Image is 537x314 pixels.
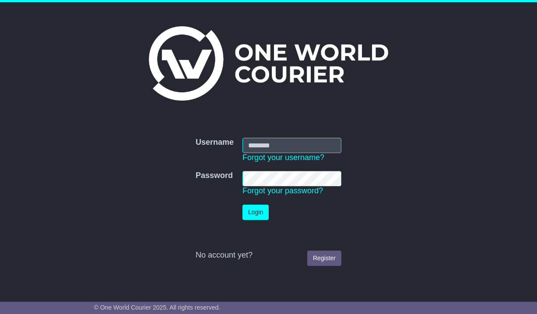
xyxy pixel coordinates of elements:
img: One World [149,26,388,101]
label: Password [196,171,233,181]
div: No account yet? [196,251,341,260]
a: Register [307,251,341,266]
label: Username [196,138,234,147]
a: Forgot your password? [242,186,323,195]
a: Forgot your username? [242,153,324,162]
span: © One World Courier 2025. All rights reserved. [94,304,221,311]
button: Login [242,205,269,220]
